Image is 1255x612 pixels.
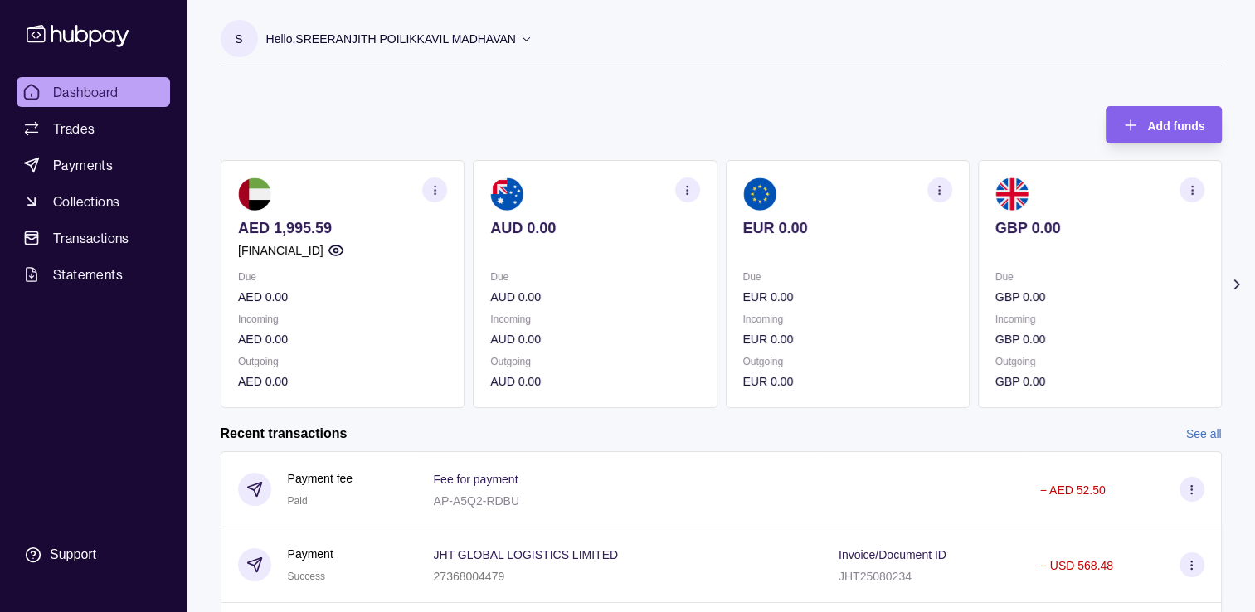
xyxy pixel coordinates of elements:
[995,330,1204,348] p: GBP 0.00
[742,219,951,237] p: EUR 0.00
[1040,559,1113,572] p: − USD 568.48
[742,268,951,286] p: Due
[490,288,699,306] p: AUD 0.00
[53,192,119,211] span: Collections
[742,288,951,306] p: EUR 0.00
[490,372,699,391] p: AUD 0.00
[17,150,170,180] a: Payments
[17,260,170,289] a: Statements
[53,119,95,138] span: Trades
[490,177,523,211] img: au
[434,473,518,486] p: Fee for payment
[238,288,447,306] p: AED 0.00
[17,223,170,253] a: Transactions
[742,352,951,371] p: Outgoing
[995,268,1204,286] p: Due
[17,114,170,143] a: Trades
[266,30,516,48] p: Hello, SREERANJITH POILIKKAVIL MADHAVAN
[221,425,348,443] h2: Recent transactions
[839,548,946,561] p: Invoice/Document ID
[434,494,519,508] p: AP-A5Q2-RDBU
[238,241,323,260] p: [FINANCIAL_ID]
[839,570,912,583] p: JHT25080234
[434,570,505,583] p: 27368004479
[238,372,447,391] p: AED 0.00
[995,310,1204,328] p: Incoming
[238,219,447,237] p: AED 1,995.59
[1186,425,1222,443] a: See all
[742,310,951,328] p: Incoming
[995,219,1204,237] p: GBP 0.00
[238,352,447,371] p: Outgoing
[490,352,699,371] p: Outgoing
[742,372,951,391] p: EUR 0.00
[742,330,951,348] p: EUR 0.00
[742,177,776,211] img: eu
[995,177,1028,211] img: gb
[1147,119,1204,133] span: Add funds
[995,352,1204,371] p: Outgoing
[53,265,123,284] span: Statements
[1106,106,1221,143] button: Add funds
[238,310,447,328] p: Incoming
[288,545,333,563] p: Payment
[238,177,271,211] img: ae
[238,330,447,348] p: AED 0.00
[995,288,1204,306] p: GBP 0.00
[17,537,170,572] a: Support
[288,495,308,507] span: Paid
[490,330,699,348] p: AUD 0.00
[490,268,699,286] p: Due
[53,82,119,102] span: Dashboard
[1040,483,1106,497] p: − AED 52.50
[235,30,242,48] p: S
[434,548,619,561] p: JHT GLOBAL LOGISTICS LIMITED
[490,310,699,328] p: Incoming
[288,571,325,582] span: Success
[17,77,170,107] a: Dashboard
[53,228,129,248] span: Transactions
[238,268,447,286] p: Due
[50,546,96,564] div: Support
[995,372,1204,391] p: GBP 0.00
[53,155,113,175] span: Payments
[490,219,699,237] p: AUD 0.00
[17,187,170,216] a: Collections
[288,469,353,488] p: Payment fee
